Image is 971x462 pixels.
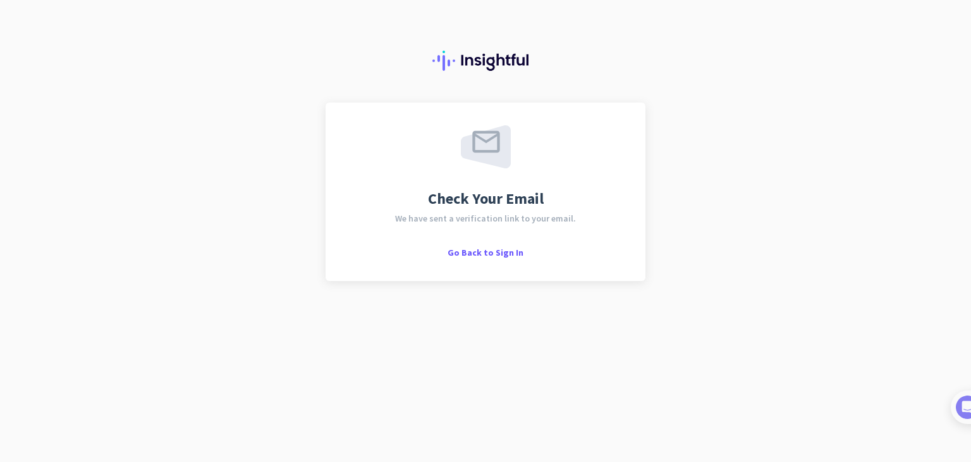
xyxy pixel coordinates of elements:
[461,125,511,168] img: email-sent
[428,191,544,206] span: Check Your Email
[448,247,523,258] span: Go Back to Sign In
[432,51,539,71] img: Insightful
[395,214,576,223] span: We have sent a verification link to your email.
